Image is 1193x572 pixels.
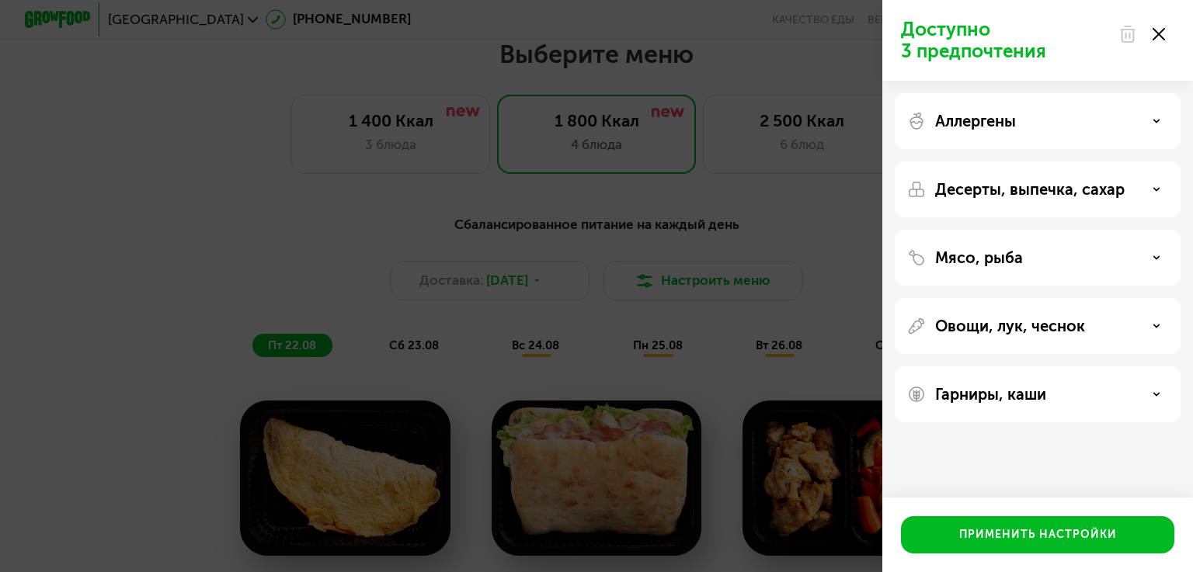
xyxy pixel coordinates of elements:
[935,180,1125,199] p: Десерты, выпечка, сахар
[959,527,1117,543] div: Применить настройки
[935,317,1085,335] p: Овощи, лук, чеснок
[901,19,1109,62] p: Доступно 3 предпочтения
[935,248,1023,267] p: Мясо, рыба
[901,516,1174,553] button: Применить настройки
[935,385,1046,404] p: Гарниры, каши
[935,112,1016,130] p: Аллергены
